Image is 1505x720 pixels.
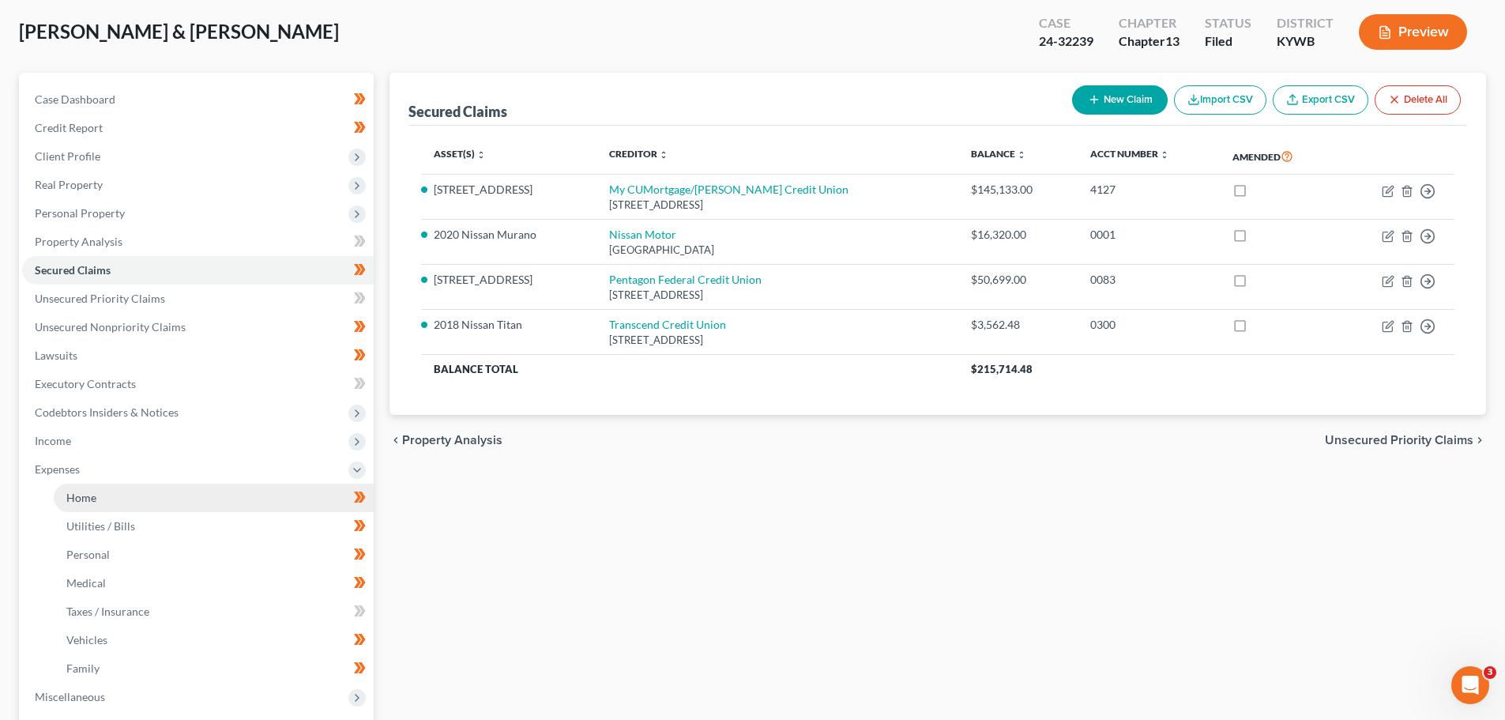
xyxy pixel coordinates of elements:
[1090,182,1208,198] div: 4127
[1220,138,1338,175] th: Amended
[1072,85,1168,115] button: New Claim
[609,318,726,331] a: Transcend Credit Union
[609,273,762,286] a: Pentagon Federal Credit Union
[389,434,502,447] button: chevron_left Property Analysis
[22,341,374,370] a: Lawsuits
[22,228,374,256] a: Property Analysis
[1359,14,1467,50] button: Preview
[35,149,100,163] span: Client Profile
[609,183,848,196] a: My CUMortgage/[PERSON_NAME] Credit Union
[1160,150,1169,160] i: unfold_more
[66,662,100,675] span: Family
[609,288,946,303] div: [STREET_ADDRESS]
[35,263,111,277] span: Secured Claims
[1325,434,1486,447] button: Unsecured Priority Claims chevron_right
[35,405,179,419] span: Codebtors Insiders & Notices
[66,548,110,561] span: Personal
[35,178,103,191] span: Real Property
[971,148,1026,160] a: Balance unfold_more
[1090,317,1208,333] div: 0300
[434,227,584,243] li: 2020 Nissan Murano
[434,148,486,160] a: Asset(s) unfold_more
[1090,148,1169,160] a: Acct Number unfold_more
[1119,14,1180,32] div: Chapter
[35,292,165,305] span: Unsecured Priority Claims
[22,114,374,142] a: Credit Report
[22,313,374,341] a: Unsecured Nonpriority Claims
[1119,32,1180,51] div: Chapter
[35,235,122,248] span: Property Analysis
[1039,32,1093,51] div: 24-32239
[54,512,374,541] a: Utilities / Bills
[971,227,1064,243] div: $16,320.00
[66,633,107,646] span: Vehicles
[22,370,374,398] a: Executory Contracts
[1165,33,1180,48] span: 13
[609,243,946,258] div: [GEOGRAPHIC_DATA]
[1484,666,1496,679] span: 3
[1325,434,1473,447] span: Unsecured Priority Claims
[35,462,80,476] span: Expenses
[54,654,374,683] a: Family
[408,102,507,121] div: Secured Claims
[434,182,584,198] li: [STREET_ADDRESS]
[609,148,668,160] a: Creditor unfold_more
[971,363,1033,375] span: $215,714.48
[609,198,946,213] div: [STREET_ADDRESS]
[54,569,374,597] a: Medical
[1039,14,1093,32] div: Case
[35,320,186,334] span: Unsecured Nonpriority Claims
[971,182,1064,198] div: $145,133.00
[1375,85,1461,115] button: Delete All
[66,576,106,590] span: Medical
[54,597,374,626] a: Taxes / Insurance
[1205,32,1251,51] div: Filed
[22,285,374,313] a: Unsecured Priority Claims
[1451,666,1489,704] iframe: Intercom live chat
[1017,150,1026,160] i: unfold_more
[389,434,402,447] i: chevron_left
[54,541,374,569] a: Personal
[66,605,149,618] span: Taxes / Insurance
[1174,85,1266,115] button: Import CSV
[609,333,946,348] div: [STREET_ADDRESS]
[971,272,1064,288] div: $50,699.00
[54,626,374,654] a: Vehicles
[971,317,1064,333] div: $3,562.48
[1205,14,1251,32] div: Status
[35,206,125,220] span: Personal Property
[421,355,958,383] th: Balance Total
[54,484,374,512] a: Home
[35,121,103,134] span: Credit Report
[35,349,77,362] span: Lawsuits
[1473,434,1486,447] i: chevron_right
[35,377,136,390] span: Executory Contracts
[66,519,135,533] span: Utilities / Bills
[1090,227,1208,243] div: 0001
[659,150,668,160] i: unfold_more
[22,85,374,114] a: Case Dashboard
[66,491,96,504] span: Home
[22,256,374,285] a: Secured Claims
[1273,85,1368,115] a: Export CSV
[1090,272,1208,288] div: 0083
[434,317,584,333] li: 2018 Nissan Titan
[35,690,105,703] span: Miscellaneous
[35,434,71,447] span: Income
[35,92,115,106] span: Case Dashboard
[434,272,584,288] li: [STREET_ADDRESS]
[1277,14,1334,32] div: District
[609,228,676,241] a: Nissan Motor
[1277,32,1334,51] div: KYWB
[402,434,502,447] span: Property Analysis
[476,150,486,160] i: unfold_more
[19,20,339,43] span: [PERSON_NAME] & [PERSON_NAME]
